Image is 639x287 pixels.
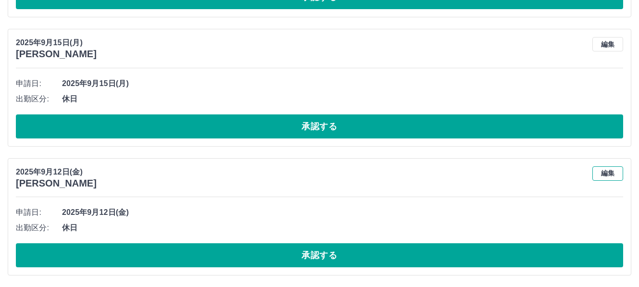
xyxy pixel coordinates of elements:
[16,114,623,138] button: 承認する
[16,93,62,105] span: 出勤区分:
[62,207,623,218] span: 2025年9月12日(金)
[62,222,623,234] span: 休日
[16,222,62,234] span: 出勤区分:
[16,178,97,189] h3: [PERSON_NAME]
[62,93,623,105] span: 休日
[16,166,97,178] p: 2025年9月12日(金)
[16,37,97,49] p: 2025年9月15日(月)
[62,78,623,89] span: 2025年9月15日(月)
[16,243,623,267] button: 承認する
[592,166,623,181] button: 編集
[16,78,62,89] span: 申請日:
[16,49,97,60] h3: [PERSON_NAME]
[16,207,62,218] span: 申請日:
[592,37,623,51] button: 編集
